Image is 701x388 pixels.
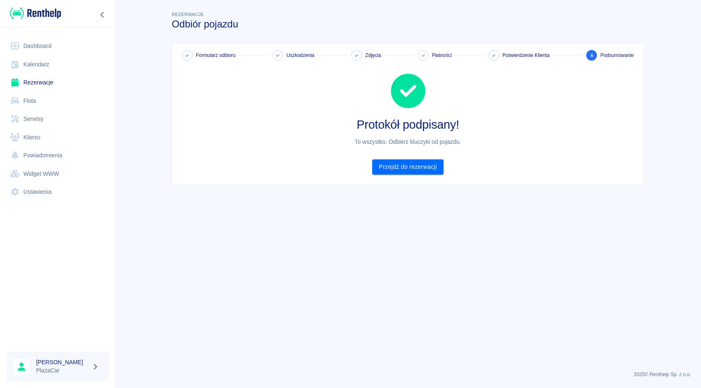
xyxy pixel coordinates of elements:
a: Serwisy [7,110,109,128]
a: Klienci [7,128,109,147]
h3: Odbiór pojazdu [172,18,644,30]
a: Dashboard [7,37,109,55]
span: 6 [590,51,593,60]
a: Flota [7,92,109,110]
a: Ustawienia [7,183,109,201]
h2: Protokół podpisany! [179,118,637,131]
h6: [PERSON_NAME] [36,358,89,366]
span: Formularz odbioru [196,52,236,59]
button: Zwiń nawigację [96,9,109,20]
p: PlazaCar [36,366,89,375]
span: Rezerwacje [172,12,204,17]
a: Kalendarz [7,55,109,74]
a: Rezerwacje [7,73,109,92]
span: Płatności [432,52,451,59]
h6: To wszystko. Odbierz kluczyki od pojazdu. [179,138,637,146]
a: Przejdź do rezerwacji [372,159,443,175]
img: Renthelp logo [10,7,61,20]
a: Powiadomienia [7,146,109,165]
span: Zdjęcia [365,52,381,59]
p: 2025 © Renthelp Sp. z o.o. [125,371,691,378]
span: Uszkodzenia [287,52,314,59]
a: Widget WWW [7,165,109,183]
a: Renthelp logo [7,7,61,20]
span: Podsumowanie [600,52,634,59]
span: Potwierdzenie Klienta [503,52,550,59]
